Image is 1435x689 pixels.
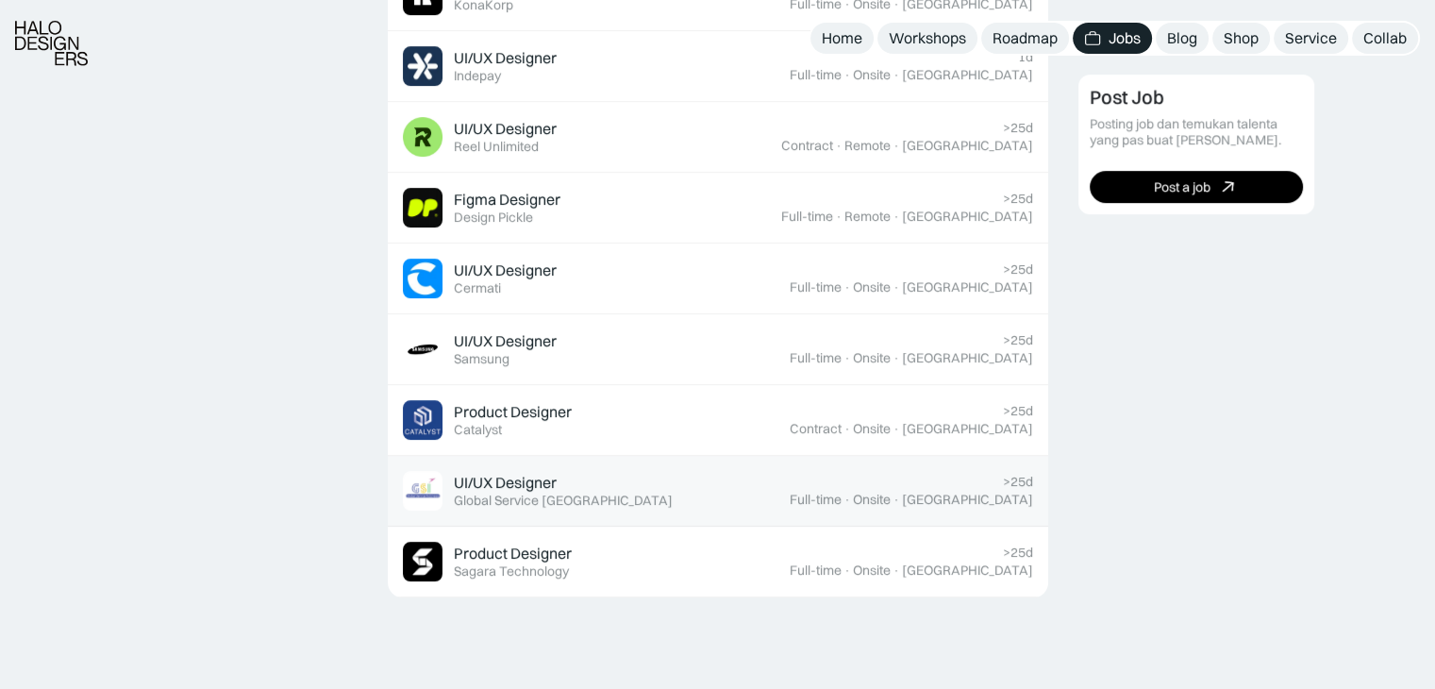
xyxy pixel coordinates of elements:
[893,350,900,366] div: ·
[388,102,1048,173] a: Job ImageUI/UX DesignerReel Unlimited>25dContract·Remote·[GEOGRAPHIC_DATA]
[893,492,900,508] div: ·
[1224,28,1259,48] div: Shop
[454,190,560,210] div: Figma Designer
[877,23,977,54] a: Workshops
[1274,23,1348,54] a: Service
[790,492,842,508] div: Full-time
[1212,23,1270,54] a: Shop
[1003,120,1033,136] div: >25d
[1090,172,1303,204] a: Post a job
[835,138,843,154] div: ·
[893,138,900,154] div: ·
[853,563,891,579] div: Onsite
[844,209,891,225] div: Remote
[843,421,851,437] div: ·
[403,471,442,511] img: Job Image
[454,351,509,367] div: Samsung
[454,139,539,155] div: Reel Unlimited
[454,119,557,139] div: UI/UX Designer
[889,28,966,48] div: Workshops
[388,527,1048,597] a: Job ImageProduct DesignerSagara Technology>25dFull-time·Onsite·[GEOGRAPHIC_DATA]
[388,244,1048,314] a: Job ImageUI/UX DesignerCermati>25dFull-time·Onsite·[GEOGRAPHIC_DATA]
[388,385,1048,456] a: Job ImageProduct DesignerCatalyst>25dContract·Onsite·[GEOGRAPHIC_DATA]
[822,28,862,48] div: Home
[454,544,572,563] div: Product Designer
[1285,28,1337,48] div: Service
[1109,28,1141,48] div: Jobs
[403,400,442,440] img: Job Image
[1156,23,1209,54] a: Blog
[810,23,874,54] a: Home
[454,493,673,509] div: Global Service [GEOGRAPHIC_DATA]
[454,210,533,226] div: Design Pickle
[790,350,842,366] div: Full-time
[403,188,442,227] img: Job Image
[1018,49,1033,65] div: 1d
[781,138,833,154] div: Contract
[1003,332,1033,348] div: >25d
[403,259,442,298] img: Job Image
[403,542,442,581] img: Job Image
[853,67,891,83] div: Onsite
[902,350,1033,366] div: [GEOGRAPHIC_DATA]
[1154,179,1210,195] div: Post a job
[993,28,1058,48] div: Roadmap
[790,563,842,579] div: Full-time
[902,492,1033,508] div: [GEOGRAPHIC_DATA]
[1090,117,1303,149] div: Posting job dan temukan talenta yang pas buat [PERSON_NAME].
[1167,28,1197,48] div: Blog
[843,279,851,295] div: ·
[853,350,891,366] div: Onsite
[1003,545,1033,561] div: >25d
[454,563,569,580] div: Sagara Technology
[454,331,557,351] div: UI/UX Designer
[1352,23,1418,54] a: Collab
[902,209,1033,225] div: [GEOGRAPHIC_DATA]
[790,67,842,83] div: Full-time
[893,421,900,437] div: ·
[853,279,891,295] div: Onsite
[454,48,557,68] div: UI/UX Designer
[1090,87,1164,109] div: Post Job
[843,67,851,83] div: ·
[981,23,1069,54] a: Roadmap
[893,209,900,225] div: ·
[403,46,442,86] img: Job Image
[843,492,851,508] div: ·
[454,422,502,438] div: Catalyst
[790,279,842,295] div: Full-time
[403,117,442,157] img: Job Image
[853,492,891,508] div: Onsite
[835,209,843,225] div: ·
[1003,403,1033,419] div: >25d
[454,473,557,493] div: UI/UX Designer
[454,260,557,280] div: UI/UX Designer
[902,563,1033,579] div: [GEOGRAPHIC_DATA]
[1363,28,1407,48] div: Collab
[843,563,851,579] div: ·
[843,350,851,366] div: ·
[844,138,891,154] div: Remote
[388,314,1048,385] a: Job ImageUI/UX DesignerSamsung>25dFull-time·Onsite·[GEOGRAPHIC_DATA]
[403,329,442,369] img: Job Image
[781,209,833,225] div: Full-time
[902,138,1033,154] div: [GEOGRAPHIC_DATA]
[388,31,1048,102] a: Job ImageUI/UX DesignerIndepay1dFull-time·Onsite·[GEOGRAPHIC_DATA]
[790,421,842,437] div: Contract
[893,279,900,295] div: ·
[1003,191,1033,207] div: >25d
[902,279,1033,295] div: [GEOGRAPHIC_DATA]
[1073,23,1152,54] a: Jobs
[893,67,900,83] div: ·
[388,456,1048,527] a: Job ImageUI/UX DesignerGlobal Service [GEOGRAPHIC_DATA]>25dFull-time·Onsite·[GEOGRAPHIC_DATA]
[454,68,501,84] div: Indepay
[1003,474,1033,490] div: >25d
[1003,261,1033,277] div: >25d
[853,421,891,437] div: Onsite
[893,563,900,579] div: ·
[902,421,1033,437] div: [GEOGRAPHIC_DATA]
[454,402,572,422] div: Product Designer
[902,67,1033,83] div: [GEOGRAPHIC_DATA]
[454,280,501,296] div: Cermati
[388,173,1048,244] a: Job ImageFigma DesignerDesign Pickle>25dFull-time·Remote·[GEOGRAPHIC_DATA]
